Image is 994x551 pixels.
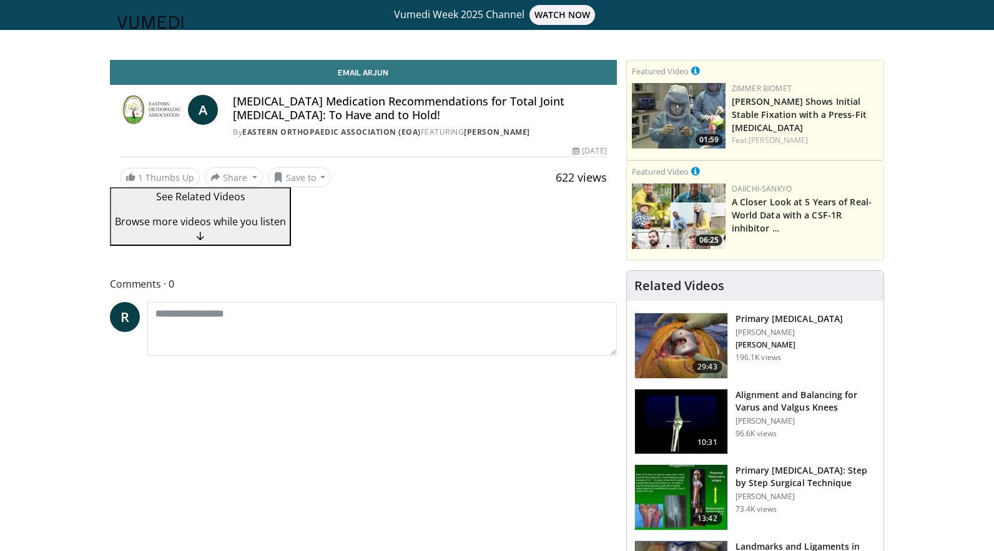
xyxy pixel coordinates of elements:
a: 13:42 Primary [MEDICAL_DATA]: Step by Step Surgical Technique [PERSON_NAME] 73.4K views [634,464,876,530]
span: 10:31 [692,436,722,449]
a: [PERSON_NAME] [464,127,530,137]
span: Comments 0 [110,276,617,292]
div: [DATE] [573,145,606,157]
span: 01:59 [696,134,722,145]
h3: Primary [MEDICAL_DATA]: Step by Step Surgical Technique [736,464,876,489]
p: [PERSON_NAME] [736,492,876,502]
img: 38523_0000_3.png.150x105_q85_crop-smart_upscale.jpg [635,389,727,454]
a: [PERSON_NAME] Shows Initial Stable Fixation with a Press-Fit [MEDICAL_DATA] [732,95,867,134]
img: VuMedi Logo [117,16,184,29]
a: 10:31 Alignment and Balancing for Varus and Valgus Knees [PERSON_NAME] 96.6K views [634,389,876,455]
img: Eastern Orthopaedic Association (EOA) [120,95,183,125]
a: Zimmer Biomet [732,83,792,94]
small: Featured Video [632,66,689,77]
a: Eastern Orthopaedic Association (EOA) [242,127,421,137]
a: This is paid for by Zimmer Biomet [691,64,700,77]
a: Email Arjun [110,60,617,85]
a: 29:43 Primary [MEDICAL_DATA] [PERSON_NAME] [PERSON_NAME] 196.1K views [634,313,876,379]
a: 01:59 [632,83,726,149]
div: Feat. [732,135,878,146]
h3: A Closer Look at 5 Years of Real-World Data with a CSF-1R inhibitor for patients with TGCT [732,195,878,234]
img: 6bc46ad6-b634-4876-a934-24d4e08d5fac.150x105_q85_crop-smart_upscale.jpg [632,83,726,149]
span: 1 [138,172,143,183]
span: Browse more videos while you listen [115,215,286,228]
p: 196.1K views [736,353,781,363]
h3: Primary [MEDICAL_DATA] [736,313,843,325]
p: [PERSON_NAME] [736,416,876,426]
p: See Related Videos [115,189,286,204]
a: 1 Thumbs Up [120,168,200,187]
h4: Related Videos [634,278,724,293]
a: A [188,95,218,125]
a: This is paid for by Daiichi-Sankyo [691,164,700,178]
button: Save to [268,167,332,187]
p: 96.6K views [736,429,777,439]
img: 93c22cae-14d1-47f0-9e4a-a244e824b022.png.150x105_q85_crop-smart_upscale.jpg [632,183,726,249]
a: R [110,302,140,332]
a: A Closer Look at 5 Years of Real-World Data with a CSF-1R inhibitor … [732,196,872,234]
div: By FEATURING [233,127,607,138]
h4: [MEDICAL_DATA] Medication Recommendations for Total Joint [MEDICAL_DATA]: To Have and to Hold! [233,95,607,122]
p: Michael Berend [736,340,843,350]
small: Featured Video [632,166,689,177]
span: 13:42 [692,512,722,525]
p: 73.4K views [736,504,777,514]
p: [PERSON_NAME] [736,328,843,338]
button: See Related Videos Browse more videos while you listen [110,187,291,246]
span: 29:43 [692,361,722,373]
a: [PERSON_NAME] [749,135,808,145]
h3: Alignment and Balancing for Varus and Valgus Knees [736,389,876,414]
span: 622 views [556,170,607,185]
span: 06:25 [696,235,722,246]
img: 297061_3.png.150x105_q85_crop-smart_upscale.jpg [635,313,727,378]
button: Share [205,167,263,187]
img: oa8B-rsjN5HfbTbX5hMDoxOjB1O5lLKx_1.150x105_q85_crop-smart_upscale.jpg [635,465,727,530]
a: Daiichi-Sankyo [732,183,792,194]
a: 06:25 [632,183,726,249]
